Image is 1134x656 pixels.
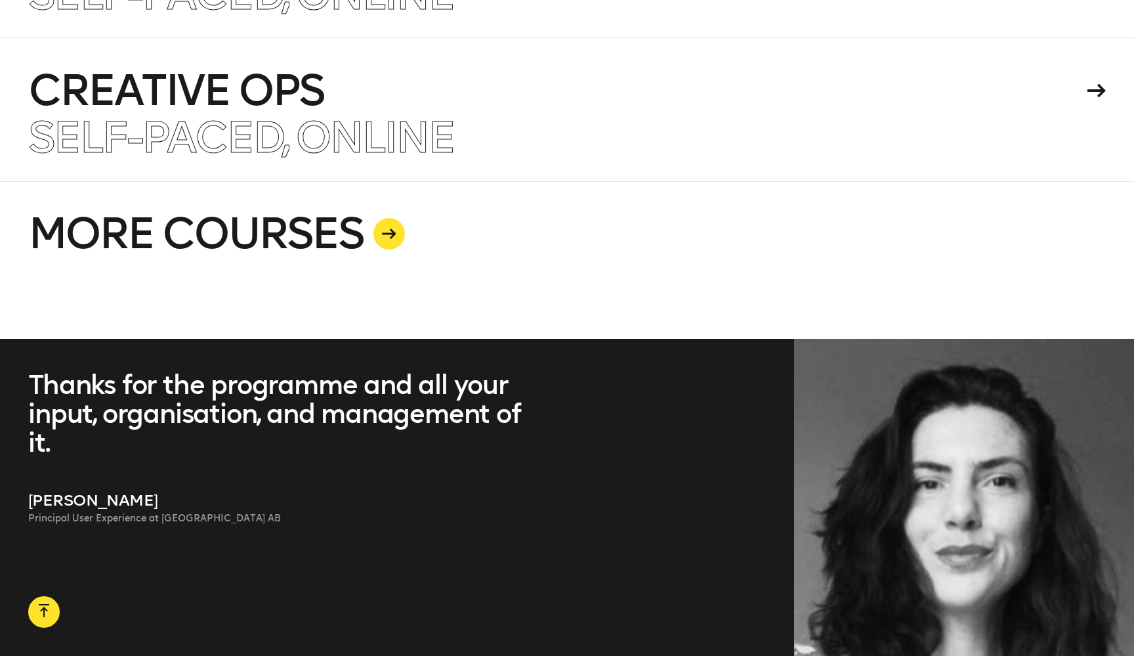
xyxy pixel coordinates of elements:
[28,489,539,512] p: [PERSON_NAME]
[28,370,539,457] blockquote: Thanks for the programme and all your input, organisation, and management of it.
[28,181,1106,339] a: MORE COURSES
[28,512,539,525] p: Principal User Experience at [GEOGRAPHIC_DATA] AB
[28,70,1083,112] h4: Creative Ops
[28,112,454,164] span: Self-paced, Online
